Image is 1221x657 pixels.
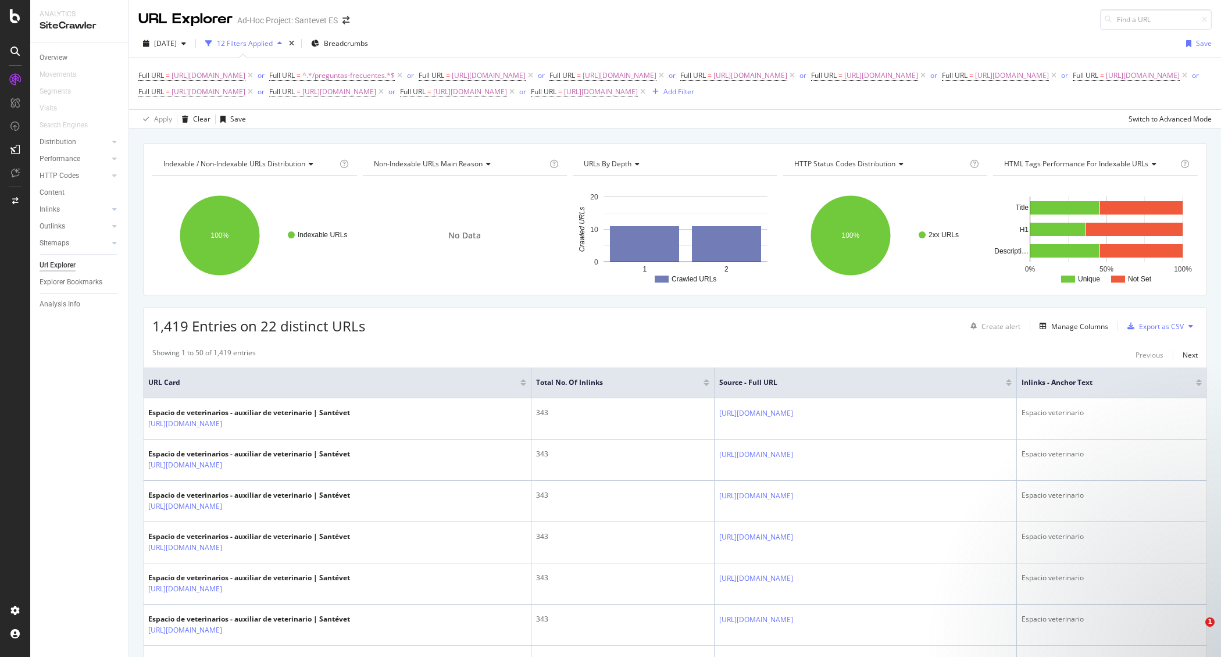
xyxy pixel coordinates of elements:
div: Search Engines [40,119,88,131]
button: [DATE] [138,34,191,53]
span: = [297,70,301,80]
div: or [258,70,265,80]
span: URLs by Depth [584,159,631,169]
button: or [258,70,265,81]
button: Clear [177,110,210,128]
button: Next [1183,348,1198,362]
span: = [577,70,581,80]
div: Espacio de veterinarios - auxiliar de veterinario | Santévet [148,614,350,624]
span: [URL][DOMAIN_NAME] [452,67,526,84]
button: Save [1181,34,1212,53]
span: Total No. of Inlinks [536,377,686,388]
text: 20 [590,193,598,201]
text: 10 [590,226,598,234]
a: [URL][DOMAIN_NAME] [719,449,793,460]
button: Previous [1136,348,1163,362]
div: or [538,70,545,80]
span: = [1100,70,1104,80]
span: Breadcrumbs [324,38,368,48]
a: Url Explorer [40,259,120,272]
div: 343 [536,449,709,459]
h4: URLs by Depth [581,155,767,173]
span: [URL][DOMAIN_NAME] [975,67,1049,84]
div: A chart. [152,185,357,286]
div: Espacio de veterinarios - auxiliar de veterinario | Santévet [148,490,350,501]
div: Inlinks [40,203,60,216]
span: ^.*/preguntas-frecuentes.*$ [302,67,395,84]
button: Switch to Advanced Mode [1124,110,1212,128]
a: [URL][DOMAIN_NAME] [719,408,793,419]
button: Add Filter [648,85,694,99]
svg: A chart. [783,185,988,286]
a: Explorer Bookmarks [40,276,120,288]
span: Source - Full URL [719,377,988,388]
a: Visits [40,102,69,115]
span: Full URL [811,70,837,80]
a: Segments [40,85,83,98]
span: HTTP Status Codes Distribution [794,159,895,169]
span: [URL][DOMAIN_NAME] [172,84,245,100]
div: Outlinks [40,220,65,233]
div: 343 [536,531,709,542]
h4: Non-Indexable URLs Main Reason [372,155,548,173]
div: Analysis Info [40,298,80,310]
span: Full URL [549,70,575,80]
span: Full URL [269,87,295,97]
div: Save [230,114,246,124]
span: Full URL [680,70,706,80]
div: Add Filter [663,87,694,97]
span: Inlinks - Anchor Text [1022,377,1179,388]
div: Sitemaps [40,237,69,249]
a: Inlinks [40,203,109,216]
span: = [708,70,712,80]
span: URL Card [148,377,517,388]
div: Espacio veterinario [1022,490,1202,501]
text: H1 [1020,226,1029,234]
span: [URL][DOMAIN_NAME] [1106,67,1180,84]
button: or [1192,70,1199,81]
span: [URL][DOMAIN_NAME] [564,84,638,100]
button: Breadcrumbs [306,34,373,53]
div: Explorer Bookmarks [40,276,102,288]
div: or [519,87,526,97]
div: Espacio de veterinarios - auxiliar de veterinario | Santévet [148,573,350,583]
text: 0 [594,258,598,266]
span: Full URL [138,70,164,80]
span: 2025 Aug. 27th [154,38,177,48]
div: or [669,70,676,80]
text: 1 [643,265,647,273]
a: [URL][DOMAIN_NAME] [148,459,222,471]
div: or [799,70,806,80]
input: Find a URL [1100,9,1212,30]
h4: Indexable / Non-Indexable URLs Distribution [161,155,337,173]
a: Outlinks [40,220,109,233]
div: Espacio veterinario [1022,408,1202,418]
text: 0% [1025,265,1036,273]
div: or [407,70,414,80]
button: or [799,70,806,81]
text: Title [1016,203,1029,212]
text: 100% [211,231,229,240]
a: [URL][DOMAIN_NAME] [148,542,222,554]
div: or [1192,70,1199,80]
span: [URL][DOMAIN_NAME] [844,67,918,84]
span: [URL][DOMAIN_NAME] [583,67,656,84]
div: Segments [40,85,71,98]
div: HTTP Codes [40,170,79,182]
span: Full URL [531,87,556,97]
a: Content [40,187,120,199]
svg: A chart. [993,185,1198,286]
div: Export as CSV [1139,322,1184,331]
button: or [538,70,545,81]
span: HTML Tags Performance for Indexable URLs [1004,159,1148,169]
button: Save [216,110,246,128]
button: or [258,86,265,97]
span: = [427,87,431,97]
text: Indexable URLs [298,231,347,239]
div: Next [1183,350,1198,360]
text: Unique [1078,275,1100,283]
a: [URL][DOMAIN_NAME] [719,531,793,543]
span: [URL][DOMAIN_NAME] [302,84,376,100]
button: Manage Columns [1035,319,1108,333]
